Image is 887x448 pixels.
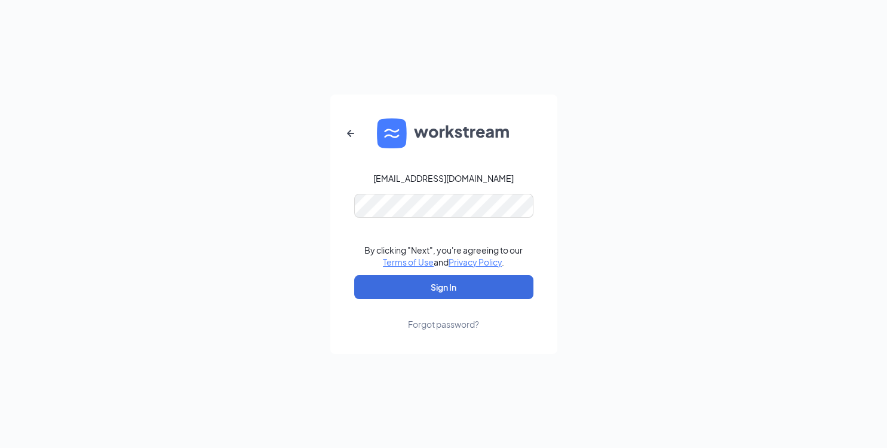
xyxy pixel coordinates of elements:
[364,244,523,268] div: By clicking "Next", you're agreeing to our and .
[354,275,533,299] button: Sign In
[408,318,479,330] div: Forgot password?
[336,119,365,148] button: ArrowLeftNew
[377,118,511,148] img: WS logo and Workstream text
[449,257,502,267] a: Privacy Policy
[383,257,434,267] a: Terms of Use
[408,299,479,330] a: Forgot password?
[373,172,514,184] div: [EMAIL_ADDRESS][DOMAIN_NAME]
[343,126,358,141] svg: ArrowLeftNew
